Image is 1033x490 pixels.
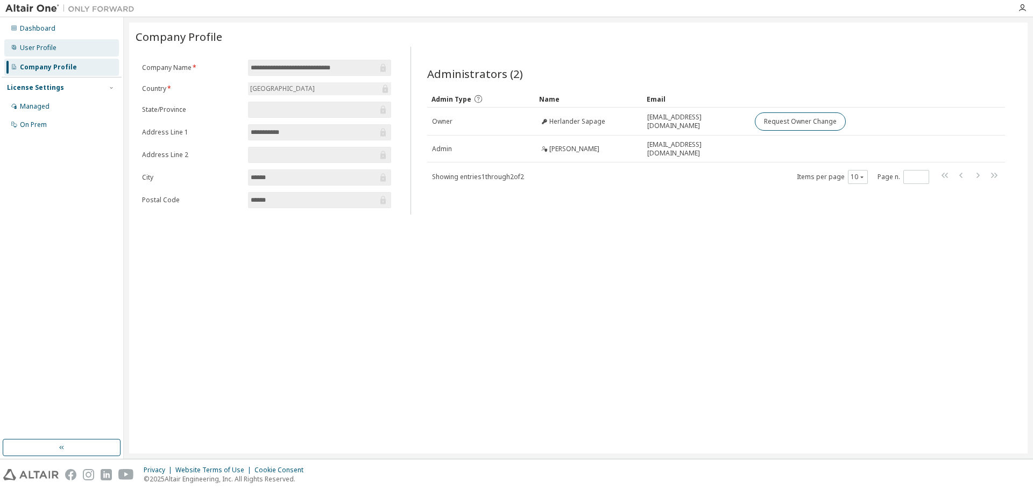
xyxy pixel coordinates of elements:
span: Company Profile [136,29,222,44]
span: [PERSON_NAME] [549,145,599,153]
button: Request Owner Change [755,112,846,131]
img: linkedin.svg [101,469,112,480]
label: Company Name [142,63,242,72]
div: Cookie Consent [254,466,310,474]
div: Privacy [144,466,175,474]
p: © 2025 Altair Engineering, Inc. All Rights Reserved. [144,474,310,484]
span: Admin Type [431,95,471,104]
div: [GEOGRAPHIC_DATA] [248,82,391,95]
label: Address Line 1 [142,128,242,137]
div: Company Profile [20,63,77,72]
img: youtube.svg [118,469,134,480]
span: Page n. [878,170,929,184]
img: instagram.svg [83,469,94,480]
span: Herlander Sapage [549,117,605,126]
div: Name [539,90,638,108]
div: [GEOGRAPHIC_DATA] [249,83,316,95]
div: License Settings [7,83,64,92]
span: Administrators (2) [427,66,523,81]
span: Owner [432,117,452,126]
span: [EMAIL_ADDRESS][DOMAIN_NAME] [647,140,745,158]
div: Dashboard [20,24,55,33]
div: On Prem [20,120,47,129]
div: User Profile [20,44,56,52]
span: Admin [432,145,452,153]
span: [EMAIL_ADDRESS][DOMAIN_NAME] [647,113,745,130]
button: 10 [851,173,865,181]
div: Email [647,90,746,108]
img: facebook.svg [65,469,76,480]
label: Country [142,84,242,93]
div: Managed [20,102,49,111]
label: Address Line 2 [142,151,242,159]
label: State/Province [142,105,242,114]
img: Altair One [5,3,140,14]
img: altair_logo.svg [3,469,59,480]
label: City [142,173,242,182]
div: Website Terms of Use [175,466,254,474]
span: Showing entries 1 through 2 of 2 [432,172,524,181]
label: Postal Code [142,196,242,204]
span: Items per page [797,170,868,184]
